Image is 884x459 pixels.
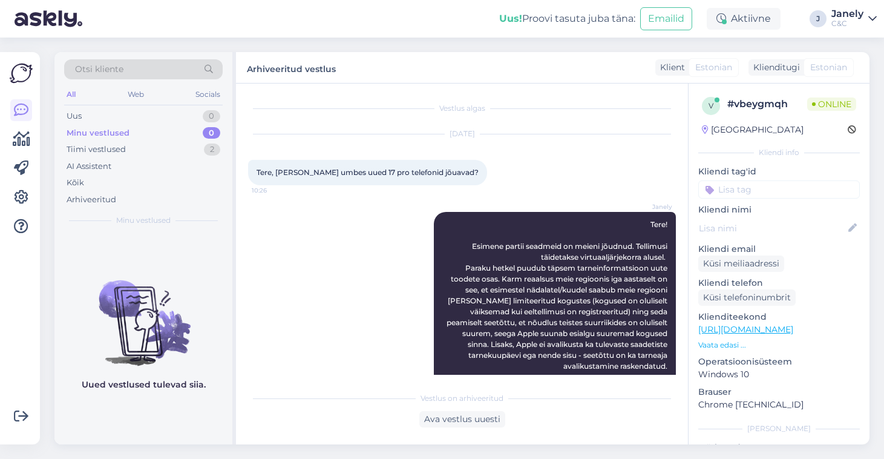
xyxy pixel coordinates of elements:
label: Arhiveeritud vestlus [247,59,336,76]
span: Estonian [810,61,847,74]
p: Kliendi nimi [698,203,860,216]
div: Tiimi vestlused [67,144,126,156]
span: Janely [627,202,672,211]
div: Kliendi info [698,147,860,158]
p: Chrome [TECHNICAL_ID] [698,398,860,411]
span: Minu vestlused [116,215,171,226]
div: 2 [204,144,220,156]
span: Vestlus on arhiveeritud [421,393,503,404]
div: Minu vestlused [67,127,129,139]
div: Küsi telefoninumbrit [698,289,796,306]
div: Aktiivne [707,8,781,30]
div: All [64,87,78,102]
p: Brauser [698,386,860,398]
div: Klienditugi [748,61,800,74]
p: Windows 10 [698,368,860,381]
div: Socials [193,87,223,102]
b: Uus! [499,13,522,24]
p: Kliendi telefon [698,277,860,289]
div: [GEOGRAPHIC_DATA] [702,124,804,136]
div: Proovi tasuta juba täna: [499,12,635,26]
img: No chats [54,259,232,368]
a: JanelyC&C [831,9,877,28]
span: v [709,101,713,110]
p: Vaata edasi ... [698,340,860,351]
span: Otsi kliente [75,63,123,76]
div: [PERSON_NAME] [698,423,860,434]
div: Arhiveeritud [67,194,116,206]
div: # vbeygmqh [727,97,807,111]
div: Vestlus algas [248,103,676,114]
span: Tere, [PERSON_NAME] umbes uued 17 pro telefonid jõuavad? [257,168,479,177]
button: Emailid [640,7,692,30]
input: Lisa tag [698,180,860,199]
span: 10:26 [252,186,297,195]
span: Tere! Esimene partii seadmeid on meieni jõudnud. Tellimusi täidetakse virtuaaljärjekorra alusel. ... [447,220,669,447]
p: Kliendi email [698,243,860,256]
p: Klienditeekond [698,311,860,323]
div: C&C [831,19,863,28]
div: Küsi meiliaadressi [698,256,784,272]
div: 0 [203,110,220,122]
div: Kõik [67,177,84,189]
p: Uued vestlused tulevad siia. [82,378,206,391]
img: Askly Logo [10,62,33,85]
span: Estonian [695,61,732,74]
a: [URL][DOMAIN_NAME] [698,324,793,335]
div: AI Assistent [67,160,111,173]
div: J [810,10,827,27]
input: Lisa nimi [699,222,846,235]
div: [DATE] [248,128,676,139]
p: Märkmed [698,441,860,454]
div: 0 [203,127,220,139]
p: Kliendi tag'id [698,165,860,178]
div: Web [125,87,146,102]
p: Operatsioonisüsteem [698,355,860,368]
div: Janely [831,9,863,19]
span: Online [807,97,856,111]
div: Ava vestlus uuesti [419,411,505,428]
div: Klient [655,61,685,74]
div: Uus [67,110,82,122]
